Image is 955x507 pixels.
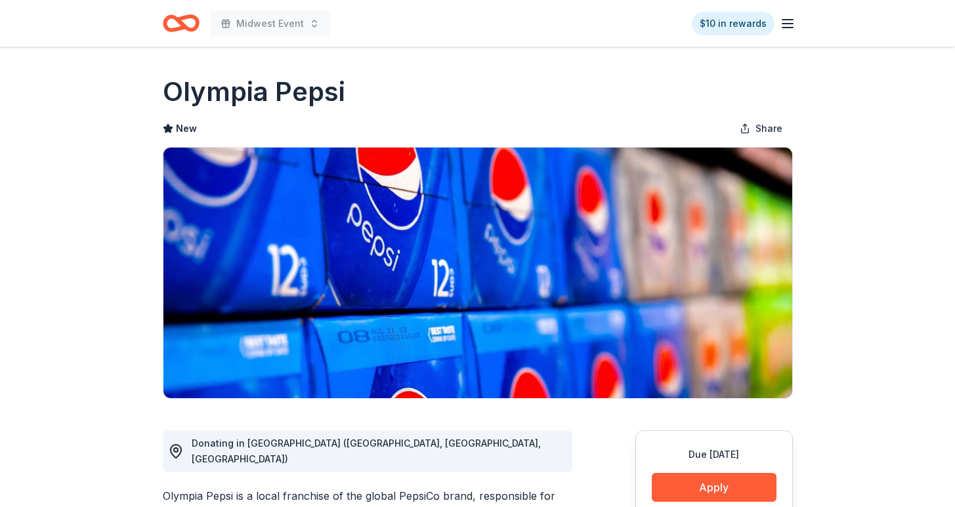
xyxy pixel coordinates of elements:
[729,115,793,142] button: Share
[236,16,304,31] span: Midwest Event
[692,12,775,35] a: $10 in rewards
[652,447,776,462] div: Due [DATE]
[163,8,200,39] a: Home
[163,73,345,110] h1: Olympia Pepsi
[755,121,782,136] span: Share
[210,10,330,37] button: Midwest Event
[176,121,197,136] span: New
[192,437,541,464] span: Donating in [GEOGRAPHIC_DATA] ([GEOGRAPHIC_DATA], [GEOGRAPHIC_DATA], [GEOGRAPHIC_DATA])
[163,148,792,398] img: Image for Olympia Pepsi
[652,473,776,502] button: Apply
